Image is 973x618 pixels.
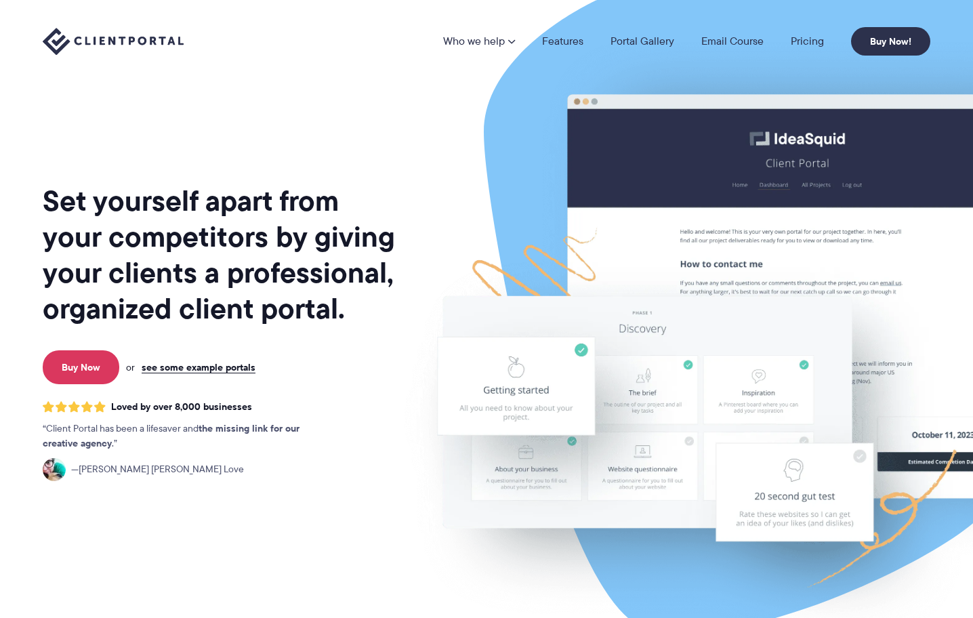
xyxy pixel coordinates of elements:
a: see some example portals [142,361,255,373]
p: Client Portal has been a lifesaver and . [43,421,327,451]
a: Buy Now [43,350,119,384]
a: Pricing [791,36,824,47]
span: or [126,361,135,373]
a: Email Course [701,36,764,47]
a: Features [542,36,583,47]
h1: Set yourself apart from your competitors by giving your clients a professional, organized client ... [43,183,398,327]
strong: the missing link for our creative agency [43,421,299,451]
a: Buy Now! [851,27,930,56]
a: Portal Gallery [610,36,674,47]
span: [PERSON_NAME] [PERSON_NAME] Love [71,462,244,477]
a: Who we help [443,36,515,47]
span: Loved by over 8,000 businesses [111,401,252,413]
